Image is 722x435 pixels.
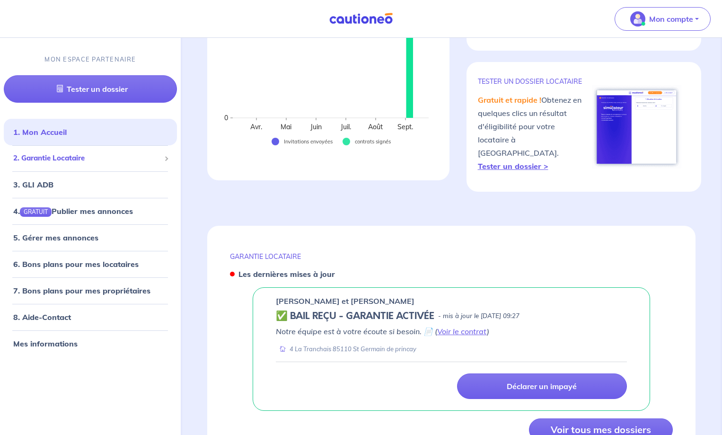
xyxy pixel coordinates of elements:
div: 6. Bons plans pour mes locataires [4,255,177,274]
div: 4 La Tranchais 85110 St Germain de princay [276,345,416,354]
img: Cautioneo [326,13,396,25]
p: Obtenez en quelques clics un résultat d'éligibilité pour votre locataire à [GEOGRAPHIC_DATA]. [478,93,584,173]
strong: Les dernières mises à jour [238,269,335,279]
a: Voir le contrat [437,327,487,336]
p: TESTER un dossier locataire [478,77,584,86]
div: 3. GLI ADB [4,175,177,194]
button: illu_account_valid_menu.svgMon compte [615,7,711,31]
div: Mes informations [4,334,177,353]
a: 5. Gérer mes annonces [13,233,98,242]
a: 8. Aide-Contact [13,312,71,322]
img: simulateur.png [592,85,681,169]
text: Juin [310,123,322,131]
text: Mai [281,123,291,131]
div: 1. Mon Accueil [4,123,177,142]
a: Tester un dossier > [478,161,548,171]
span: 2. Garantie Locataire [13,153,160,164]
a: 1. Mon Accueil [13,127,67,137]
div: 2. Garantie Locataire [4,149,177,168]
text: Août [368,123,383,131]
a: 4.GRATUITPublier mes annonces [13,206,133,216]
p: Déclarer un impayé [507,382,577,391]
p: [PERSON_NAME] et [PERSON_NAME] [276,295,414,307]
div: 7. Bons plans pour mes propriétaires [4,281,177,300]
p: MON ESPACE PARTENAIRE [44,55,136,64]
text: Juil. [340,123,351,131]
div: 4.GRATUITPublier mes annonces [4,202,177,221]
p: GARANTIE LOCATAIRE [230,252,673,261]
text: Sept. [397,123,413,131]
img: illu_account_valid_menu.svg [630,11,645,27]
p: Mon compte [649,13,693,25]
a: Mes informations [13,339,78,348]
em: Gratuit et rapide ! [478,95,541,105]
a: Tester un dossier [4,75,177,103]
text: Avr. [250,123,262,131]
a: Déclarer un impayé [457,373,627,399]
a: 7. Bons plans pour mes propriétaires [13,286,150,295]
div: 8. Aide-Contact [4,308,177,327]
div: 5. Gérer mes annonces [4,228,177,247]
p: - mis à jour le [DATE] 09:27 [438,311,519,321]
a: 3. GLI ADB [13,180,53,189]
text: 0 [224,114,228,122]
a: 6. Bons plans pour mes locataires [13,259,139,269]
div: state: CONTRACT-VALIDATED, Context: IN-MANAGEMENT,IS-GL-CAUTION [276,311,627,322]
em: Notre équipe est à votre écoute si besoin. 📄 ( ) [276,327,489,336]
h5: ✅ BAIL REÇU - GARANTIE ACTIVÉE [276,311,434,322]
